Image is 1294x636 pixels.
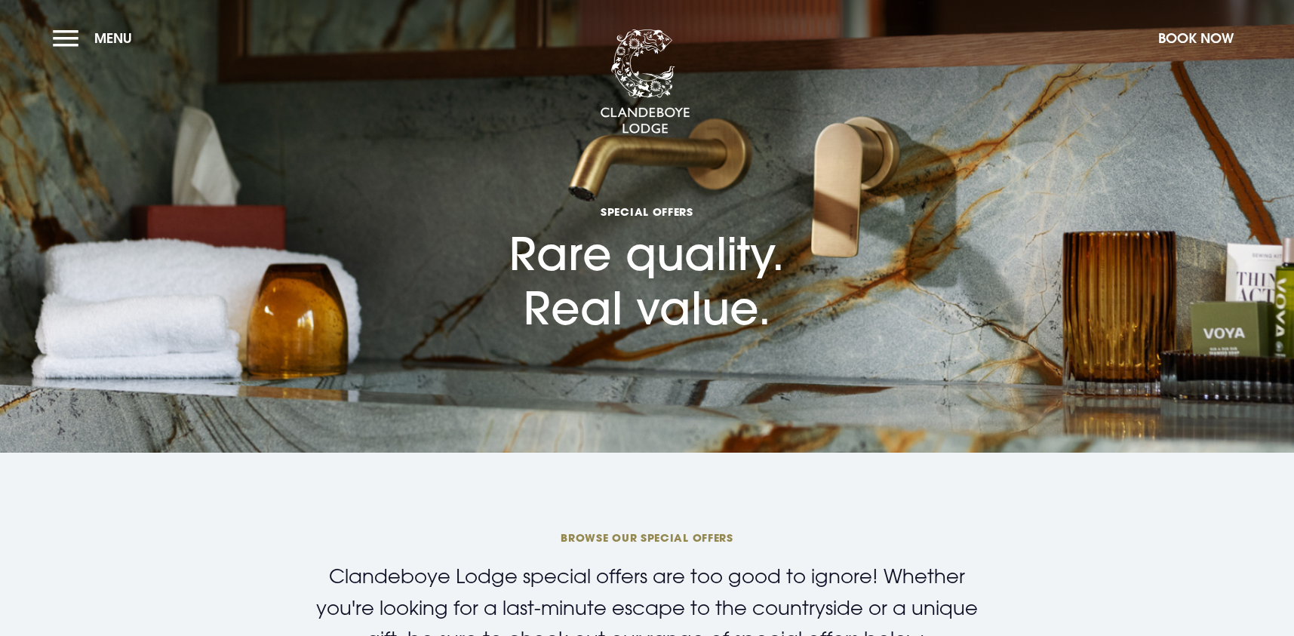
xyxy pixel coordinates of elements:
h1: Rare quality. Real value. [509,125,785,334]
button: Menu [53,22,140,54]
span: Menu [94,29,132,47]
span: Special Offers [509,204,785,219]
img: Clandeboye Lodge [600,29,690,135]
span: BROWSE OUR SPECIAL OFFERS [287,530,1006,545]
button: Book Now [1151,22,1241,54]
